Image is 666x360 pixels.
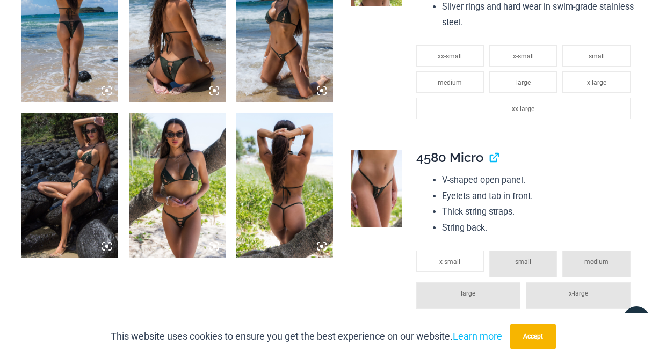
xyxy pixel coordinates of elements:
li: medium [562,251,630,277]
li: Thick string straps. [442,204,636,220]
li: medium [416,71,484,93]
span: x-small [439,258,460,266]
span: medium [584,258,609,266]
li: x-small [489,45,557,67]
span: 4580 Micro [416,150,483,165]
li: xx-small [416,45,484,67]
img: Link Army 4580 Micro [351,150,402,227]
span: x-large [569,290,588,297]
span: large [516,79,531,86]
a: Learn more [453,330,502,342]
span: medium [438,79,462,86]
li: Eyelets and tab in front. [442,188,636,204]
li: x-small [416,251,484,272]
li: small [562,45,630,67]
span: x-large [587,79,606,86]
button: Accept [510,324,556,349]
li: x-large [562,71,630,93]
img: Link Army 3070 Tri Top 2031 Cheeky [129,113,226,258]
p: This website uses cookies to ensure you get the best experience on our website. [111,328,502,344]
li: small [489,251,557,277]
span: large [461,290,475,297]
span: x-small [513,53,534,60]
span: small [515,258,531,266]
li: V-shaped open panel. [442,172,636,188]
li: x-large [526,282,631,309]
li: xx-large [416,98,631,119]
img: Link Army 3070 Tri Top 4580 Micro [236,113,333,258]
span: xx-small [438,53,462,60]
li: String back. [442,220,636,236]
li: large [416,282,521,309]
span: xx-large [512,105,534,113]
img: Link Army 3070 Tri Top 2031 Cheeky [21,113,118,258]
li: large [489,71,557,93]
span: small [589,53,605,60]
